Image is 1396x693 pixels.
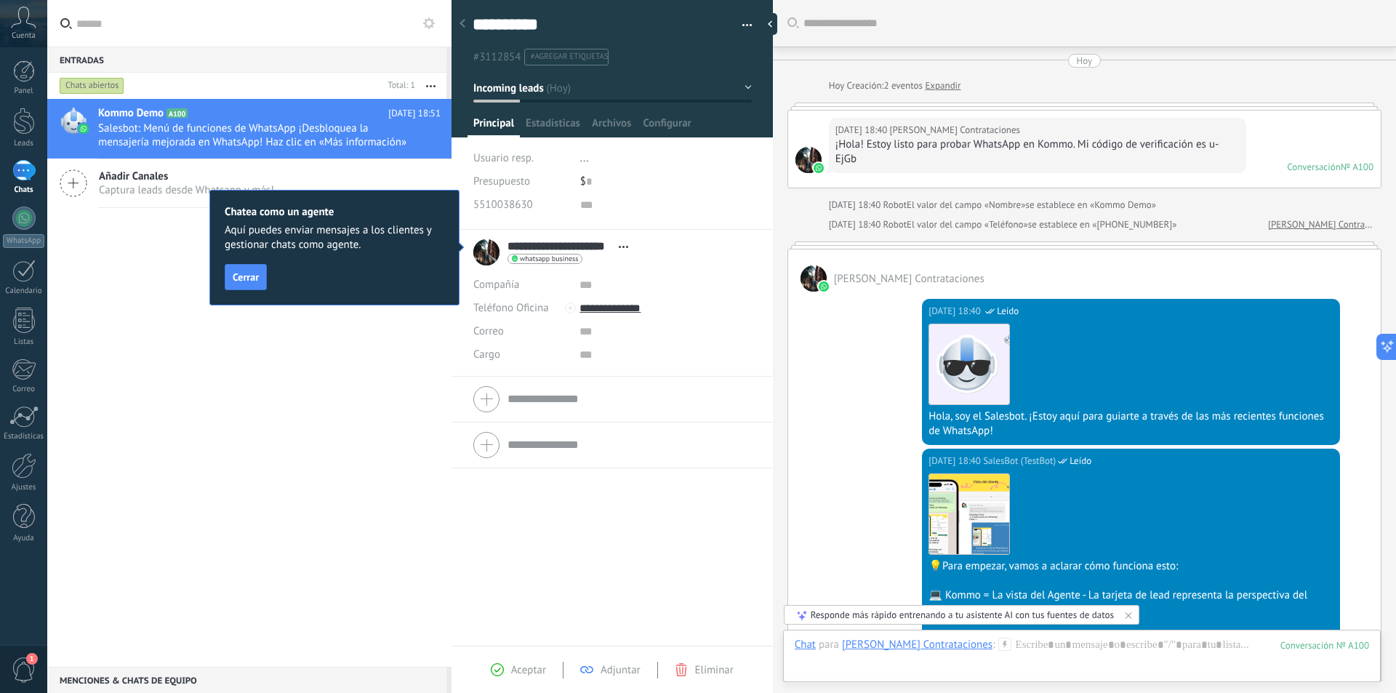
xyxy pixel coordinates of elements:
div: 💡Para empezar, vamos a aclarar cómo funciona esto: [928,559,1333,574]
span: Captura leads desde Whatsapp y más! [99,183,274,197]
span: Robot [883,218,907,231]
span: Presupuesto [473,175,530,188]
div: Hoy [829,79,847,93]
span: I Z Z I Contrataciones [801,265,827,292]
span: El valor del campo «Nombre» [907,198,1025,212]
div: ¡Hola! Estoy listo para probar WhatsApp en Kommo. Mi código de verificación es u-EjGb [835,137,1240,167]
div: Compañía [473,273,569,297]
div: Correo [3,385,45,394]
div: Cargo [473,343,569,366]
img: 07e4837e-c227-43fe-a39b-11feb7b36b3e [929,474,1009,554]
div: Chats [3,185,45,195]
span: #3112854 [473,50,521,64]
span: A100 [167,108,188,118]
div: [DATE] 18:40 [928,304,983,319]
div: I Z Z I Contrataciones [842,638,992,651]
span: se establece en «[PHONE_NUMBER]» [1028,217,1177,232]
button: Teléfono Oficina [473,297,549,320]
div: 5510038630 [473,193,569,217]
span: 2 eventos [883,79,922,93]
div: $ [580,170,752,193]
span: : [992,638,995,652]
span: Robot [883,199,907,211]
button: Cerrar [225,264,267,290]
div: Estadísticas [3,432,45,441]
div: Chats abiertos [60,77,124,95]
div: Panel [3,87,45,96]
img: waba.svg [814,163,824,173]
span: Aceptar [511,663,546,677]
span: I Z Z I Contrataciones [834,272,984,286]
div: [DATE] 18:40 [835,123,890,137]
div: Responde más rápido entrenando a tu asistente AI con tus fuentes de datos [811,609,1114,621]
img: 183.png [929,324,1009,404]
div: Calendario [3,287,45,296]
button: Más [415,73,446,99]
span: Cuenta [12,31,36,41]
div: WhatsApp [3,234,44,248]
span: se establece en «Kommo Demo» [1025,198,1155,212]
div: Menciones & Chats de equipo [47,667,446,693]
div: Hola, soy el Salesbot. ¡Estoy aquí para guiarte a través de las más recientes funciones de WhatsApp! [928,409,1333,438]
div: Ajustes [3,483,45,492]
div: 100 [1280,639,1369,652]
div: Entradas [47,47,446,73]
div: 💻 Kommo = La vista del Agente - La tarjeta de lead representa la perspectiva del agente. [928,588,1333,617]
span: Teléfono Oficina [473,301,549,315]
div: Presupuesto [473,170,569,193]
a: [PERSON_NAME] Contrataciones [1268,217,1373,232]
span: Principal [473,116,514,137]
span: Correo [473,324,504,338]
span: Añadir Canales [99,169,274,183]
div: Ocultar [763,13,777,35]
div: [DATE] 18:40 [829,198,883,212]
div: № A100 [1341,161,1373,173]
a: Expandir [925,79,960,93]
div: [DATE] 18:40 [829,217,883,232]
a: Kommo Demo A100 [DATE] 18:51 Salesbot: Menú de funciones de WhatsApp ¡Desbloquea la mensajería me... [47,99,452,159]
span: SalesBot (TestBot) [983,454,1056,468]
div: Total: 1 [382,79,415,93]
span: Configurar [643,116,691,137]
span: Aquí puedes enviar mensajes a los clientes y gestionar chats como agente. [225,223,444,252]
span: Salesbot: Menú de funciones de WhatsApp ¡Desbloquea la mensajería mejorada en WhatsApp! Haz clic ... [98,121,413,149]
div: Leads [3,139,45,148]
div: Conversación [1287,161,1341,173]
span: I Z Z I Contrataciones [890,123,1020,137]
span: 5510038630 [473,199,533,210]
h2: Chatea como un agente [225,205,444,219]
span: I Z Z I Contrataciones [795,147,822,173]
button: Correo [473,320,504,343]
span: whatsapp business [520,255,578,263]
span: Adjuntar [601,663,641,677]
span: Kommo Demo [98,106,164,121]
span: Cargo [473,349,500,360]
img: waba.svg [819,281,829,292]
span: ... [580,151,589,165]
span: Leído [1070,454,1091,468]
div: Usuario resp. [473,147,569,170]
span: #agregar etiquetas [530,52,608,62]
span: 1 [26,653,38,665]
span: Eliminar [695,663,734,677]
span: para [819,638,839,652]
div: Listas [3,337,45,347]
div: Hoy [1077,54,1093,68]
div: Ayuda [3,534,45,543]
span: El valor del campo «Teléfono» [907,217,1028,232]
img: waba.svg [79,124,89,134]
div: [DATE] 18:40 [928,454,983,468]
span: [DATE] 18:51 [388,106,441,121]
span: Cerrar [233,272,259,282]
span: Leído [997,304,1019,319]
div: Creación: [829,79,961,93]
span: Archivos [592,116,631,137]
span: Estadísticas [526,116,580,137]
span: Usuario resp. [473,151,534,165]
